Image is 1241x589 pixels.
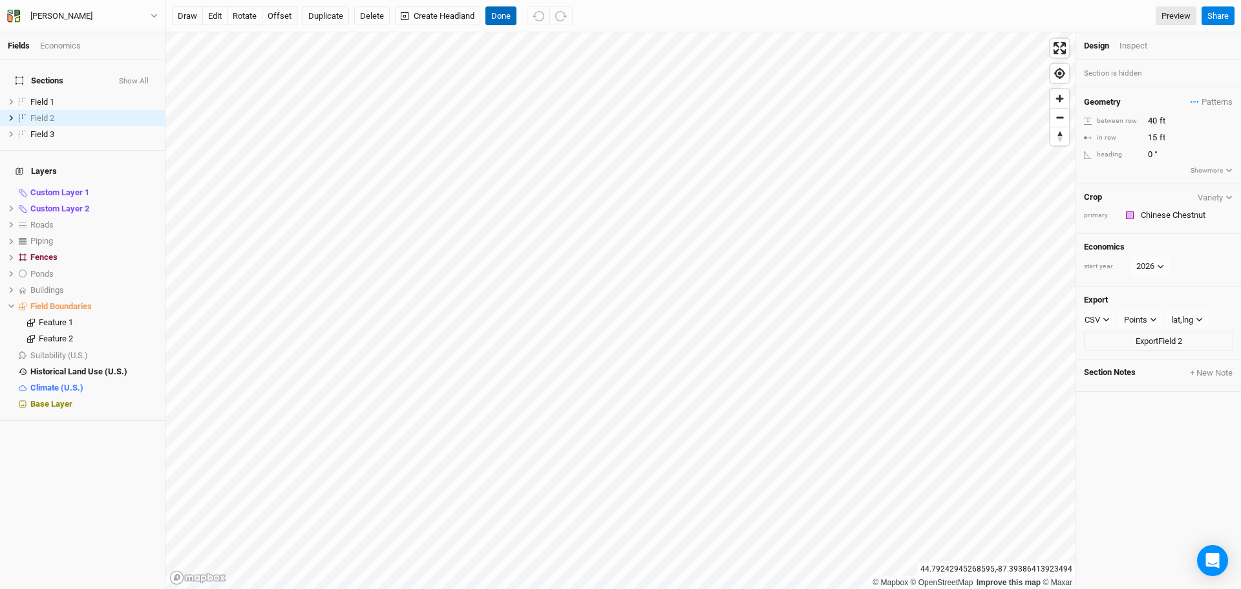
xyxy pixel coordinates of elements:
h4: Layers [8,158,157,184]
div: [PERSON_NAME] [30,10,92,23]
button: ExportField 2 [1084,332,1233,351]
div: Roads [30,220,157,230]
span: Field 1 [30,97,54,107]
div: Field 3 [30,129,157,140]
div: Fences [30,252,157,262]
div: Field 2 [30,113,157,123]
canvas: Map [165,32,1076,589]
h4: Crop [1084,192,1102,202]
div: Ponds [30,269,157,279]
input: Chinese Chestnut [1137,208,1233,223]
div: primary [1084,211,1116,220]
span: Field 3 [30,129,54,139]
button: Show All [118,77,149,86]
button: Duplicate [302,6,349,26]
button: [PERSON_NAME] [6,9,158,23]
span: Roads [30,220,54,230]
button: Delete [354,6,390,26]
button: rotate [227,6,262,26]
button: CSV [1079,310,1116,330]
span: Feature 2 [39,334,73,343]
span: Buildings [30,285,64,295]
h4: Economics [1084,242,1233,252]
button: Enter fullscreen [1050,39,1069,58]
span: Field Boundaries [30,301,92,311]
div: Field Boundaries [30,301,157,312]
div: Inspect [1119,40,1165,52]
button: Undo (^z) [527,6,550,26]
div: Susan Hartzell [30,10,92,23]
span: Section Notes [1084,367,1136,379]
span: Field 2 [30,113,54,123]
a: Mapbox logo [169,570,226,585]
div: start year [1084,262,1129,272]
div: heading [1084,150,1141,160]
a: OpenStreetMap [911,578,973,587]
span: Ponds [30,269,54,279]
button: Redo (^Z) [549,6,573,26]
span: Piping [30,236,53,246]
button: offset [262,6,297,26]
button: Points [1118,310,1163,330]
div: Feature 2 [39,334,157,344]
div: Open Intercom Messenger [1197,545,1228,576]
span: Zoom out [1050,109,1069,127]
button: Share [1202,6,1235,26]
button: Variety [1197,193,1233,202]
span: Custom Layer 2 [30,204,89,213]
div: in row [1084,133,1141,143]
a: Fields [8,41,30,50]
button: + New Note [1189,367,1233,379]
button: Done [485,6,516,26]
h4: Export [1084,295,1233,305]
span: Historical Land Use (U.S.) [30,367,127,376]
h4: Geometry [1084,97,1121,107]
div: Feature 1 [39,317,157,328]
div: Buildings [30,285,157,295]
a: Preview [1156,6,1196,26]
div: Custom Layer 2 [30,204,157,214]
div: Economics [40,40,81,52]
div: Field 1 [30,97,157,107]
span: Feature 1 [39,317,73,327]
div: Suitability (U.S.) [30,350,157,361]
div: Custom Layer 1 [30,187,157,198]
div: Design [1084,40,1109,52]
div: 44.79242945268595 , -87.39386413923494 [917,562,1076,576]
a: Maxar [1043,578,1072,587]
button: Find my location [1050,64,1069,83]
div: between row [1084,116,1141,126]
div: Points [1124,314,1147,327]
button: Create Headland [395,6,480,26]
button: Zoom out [1050,108,1069,127]
div: lat,lng [1171,314,1193,327]
button: Patterns [1190,95,1233,109]
span: Climate (U.S.) [30,383,83,392]
button: Zoom in [1050,89,1069,108]
button: edit [202,6,228,26]
span: Patterns [1191,96,1233,109]
div: Base Layer [30,399,157,409]
button: lat,lng [1165,310,1209,330]
span: Sections [16,76,63,86]
span: Custom Layer 1 [30,187,89,197]
a: Mapbox [873,578,908,587]
span: Base Layer [30,399,72,409]
div: Section is hidden [1076,60,1241,87]
span: Suitability (U.S.) [30,350,88,360]
div: Historical Land Use (U.S.) [30,367,157,377]
div: Climate (U.S.) [30,383,157,393]
div: CSV [1085,314,1100,327]
a: Improve this map [977,578,1041,587]
div: Piping [30,236,157,246]
button: Reset bearing to north [1050,127,1069,145]
button: Showmore [1190,165,1233,177]
button: 2026 [1130,257,1170,276]
button: draw [172,6,203,26]
span: Fences [30,252,58,262]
